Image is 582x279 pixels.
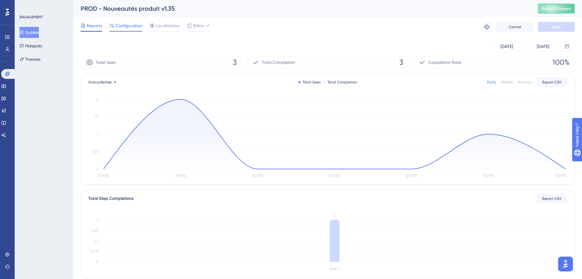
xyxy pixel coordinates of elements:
[556,255,575,273] iframe: UserGuiding AI Assistant Launcher
[20,27,39,38] button: Guides
[501,80,513,85] div: Weekly
[542,196,562,201] span: Export CSV
[91,249,98,254] tspan: 0.75
[487,80,496,85] div: Daily
[20,15,43,20] div: ENGAGEMENT
[93,149,98,154] tspan: 0.5
[81,4,523,13] div: PROD - Nouveautés produit v1.35
[483,174,494,178] tspan: [DATE]
[193,22,204,29] span: Editor
[94,115,98,119] tspan: 1.5
[175,174,186,178] tspan: [DATE]
[323,80,357,85] div: Total Completion
[556,174,566,178] tspan: [DATE]
[406,174,417,178] tspan: [DATE]
[496,22,533,32] button: Cancel
[88,80,112,85] span: Status:
[536,194,567,204] button: Export CSV
[298,80,321,85] div: Total Seen
[20,40,42,51] button: Hotspots
[88,195,134,202] div: Total Step Completions
[97,99,98,103] tspan: 2
[428,59,461,66] span: Completion Rate
[87,22,102,29] span: Reports
[509,24,521,29] span: Cancel
[101,80,112,84] span: Active
[94,239,98,243] tspan: 1.5
[262,59,295,66] span: Total Completion
[500,43,513,50] div: [DATE]
[115,22,142,29] span: Configuration
[518,80,532,85] div: Monthly
[333,214,336,219] tspan: 3
[329,266,340,271] tspan: Step 1
[542,6,571,11] span: Publish Changes
[96,260,98,264] tspan: 0
[96,59,116,66] span: Total Seen
[233,57,237,67] span: 3
[542,80,562,85] span: Export CSV
[98,174,109,178] tspan: [DATE]
[538,22,575,32] button: Save
[552,24,561,29] span: Save
[14,2,38,9] span: Need Help?
[537,43,549,50] div: [DATE]
[538,4,575,13] button: Publish Changes
[97,132,98,136] tspan: 1
[552,57,569,67] span: 100%
[536,77,567,87] button: Export CSV
[399,57,403,67] span: 3
[92,228,98,233] tspan: 2.25
[20,54,40,65] button: Themes
[252,174,263,178] tspan: [DATE]
[156,22,180,29] span: Localization
[329,174,340,178] tspan: [DATE]
[96,167,98,171] tspan: 0
[97,218,98,222] tspan: 3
